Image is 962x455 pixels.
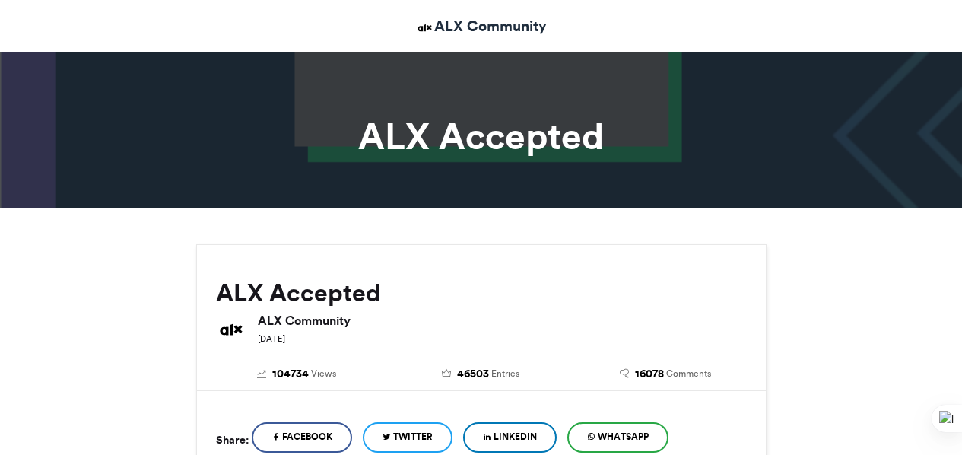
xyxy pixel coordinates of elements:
[494,430,537,444] span: LinkedIn
[59,118,903,154] h1: ALX Accepted
[400,366,562,383] a: 46503 Entries
[216,366,378,383] a: 104734 Views
[258,314,747,326] h6: ALX Community
[216,314,246,345] img: ALX Community
[491,367,519,380] span: Entries
[635,366,664,383] span: 16078
[252,422,352,453] a: Facebook
[216,430,249,450] h5: Share:
[598,430,649,444] span: WhatsApp
[415,15,547,37] a: ALX Community
[258,333,285,344] small: [DATE]
[585,366,747,383] a: 16078 Comments
[393,430,433,444] span: Twitter
[415,18,434,37] img: ALX Community
[216,279,747,307] h2: ALX Accepted
[282,430,332,444] span: Facebook
[363,422,452,453] a: Twitter
[457,366,489,383] span: 46503
[463,422,557,453] a: LinkedIn
[666,367,711,380] span: Comments
[567,422,668,453] a: WhatsApp
[311,367,336,380] span: Views
[272,366,309,383] span: 104734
